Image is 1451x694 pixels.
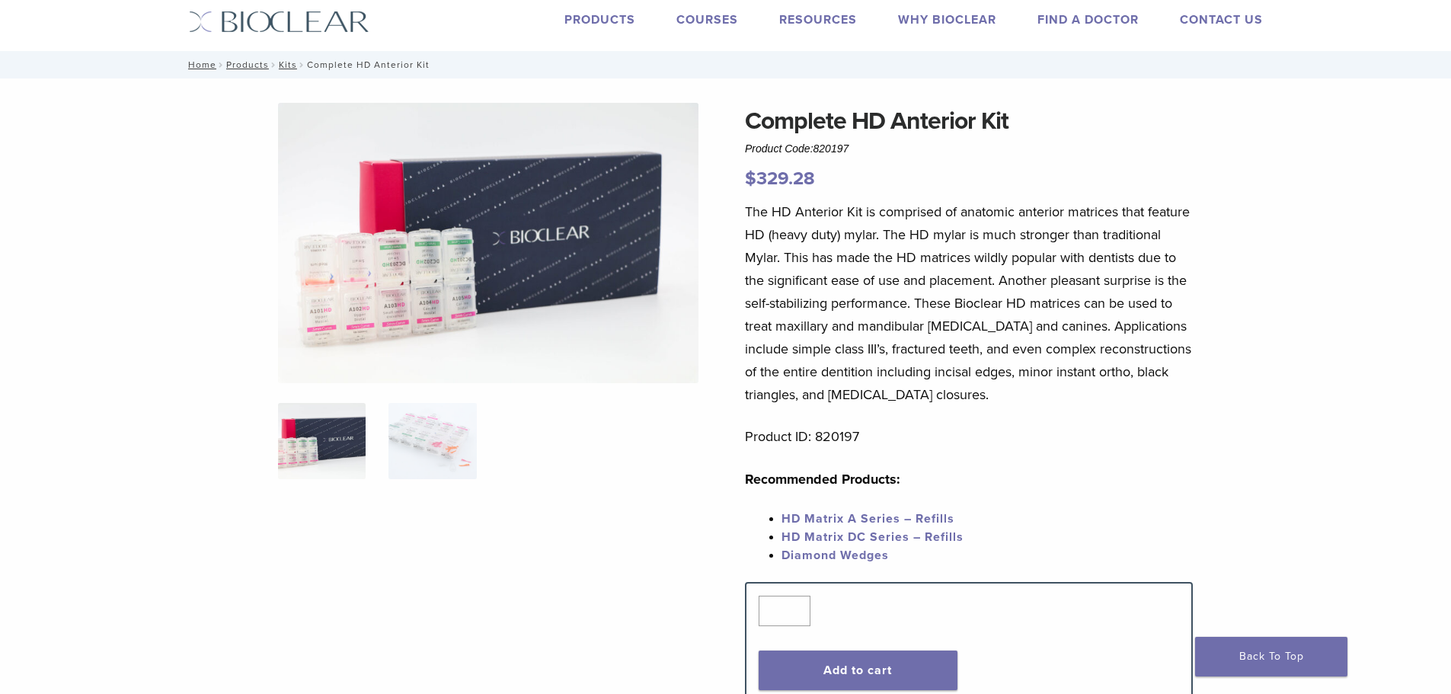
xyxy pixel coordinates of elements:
[388,403,476,479] img: Complete HD Anterior Kit - Image 2
[745,471,900,488] strong: Recommended Products:
[226,59,269,70] a: Products
[184,59,216,70] a: Home
[279,59,297,70] a: Kits
[745,103,1193,139] h1: Complete HD Anterior Kit
[278,403,366,479] img: IMG_8088-1-324x324.jpg
[1195,637,1347,676] a: Back To Top
[1180,12,1263,27] a: Contact Us
[1037,12,1139,27] a: Find A Doctor
[745,168,756,190] span: $
[177,51,1274,78] nav: Complete HD Anterior Kit
[813,142,849,155] span: 820197
[297,61,307,69] span: /
[759,651,957,690] button: Add to cart
[781,529,964,545] a: HD Matrix DC Series – Refills
[189,11,369,33] img: Bioclear
[781,548,889,563] a: Diamond Wedges
[278,103,698,383] img: IMG_8088 (1)
[745,142,849,155] span: Product Code:
[564,12,635,27] a: Products
[269,61,279,69] span: /
[745,168,815,190] bdi: 329.28
[781,511,954,526] a: HD Matrix A Series – Refills
[676,12,738,27] a: Courses
[779,12,857,27] a: Resources
[898,12,996,27] a: Why Bioclear
[216,61,226,69] span: /
[745,200,1193,406] p: The HD Anterior Kit is comprised of anatomic anterior matrices that feature HD (heavy duty) mylar...
[745,425,1193,448] p: Product ID: 820197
